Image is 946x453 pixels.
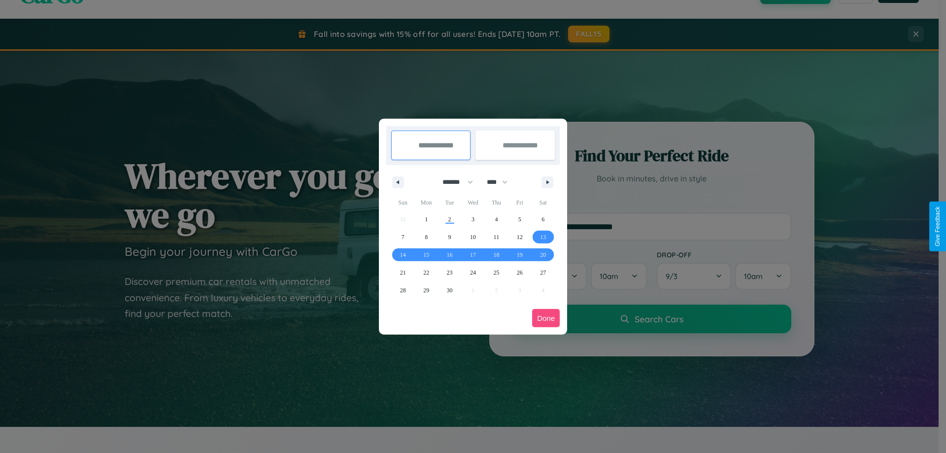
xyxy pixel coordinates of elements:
button: 21 [391,264,414,281]
button: 11 [485,228,508,246]
button: 16 [438,246,461,264]
button: 24 [461,264,484,281]
button: 4 [485,210,508,228]
button: 9 [438,228,461,246]
span: 23 [447,264,453,281]
button: 28 [391,281,414,299]
span: Wed [461,195,484,210]
button: 17 [461,246,484,264]
span: 7 [402,228,405,246]
span: 3 [472,210,474,228]
button: 18 [485,246,508,264]
span: 29 [423,281,429,299]
span: 26 [517,264,523,281]
span: 12 [517,228,523,246]
button: 3 [461,210,484,228]
button: 10 [461,228,484,246]
span: Fri [508,195,531,210]
span: 13 [540,228,546,246]
button: 23 [438,264,461,281]
button: 13 [532,228,555,246]
button: 30 [438,281,461,299]
span: 24 [470,264,476,281]
span: 2 [448,210,451,228]
span: 27 [540,264,546,281]
span: 8 [425,228,428,246]
button: 5 [508,210,531,228]
button: 7 [391,228,414,246]
span: Mon [414,195,438,210]
span: 9 [448,228,451,246]
button: 19 [508,246,531,264]
button: 15 [414,246,438,264]
span: 5 [518,210,521,228]
span: 14 [400,246,406,264]
span: 25 [493,264,499,281]
span: 16 [447,246,453,264]
span: 21 [400,264,406,281]
button: 20 [532,246,555,264]
span: 6 [541,210,544,228]
span: 11 [494,228,500,246]
span: 30 [447,281,453,299]
button: Done [532,309,560,327]
span: Sun [391,195,414,210]
span: 22 [423,264,429,281]
button: 2 [438,210,461,228]
span: 28 [400,281,406,299]
span: 15 [423,246,429,264]
button: 26 [508,264,531,281]
span: 18 [493,246,499,264]
button: 22 [414,264,438,281]
span: Sat [532,195,555,210]
span: 10 [470,228,476,246]
div: Give Feedback [934,207,941,246]
button: 27 [532,264,555,281]
button: 1 [414,210,438,228]
span: Tue [438,195,461,210]
span: 19 [517,246,523,264]
span: 1 [425,210,428,228]
span: 20 [540,246,546,264]
span: Thu [485,195,508,210]
button: 25 [485,264,508,281]
button: 8 [414,228,438,246]
span: 17 [470,246,476,264]
button: 14 [391,246,414,264]
button: 6 [532,210,555,228]
button: 12 [508,228,531,246]
button: 29 [414,281,438,299]
span: 4 [495,210,498,228]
